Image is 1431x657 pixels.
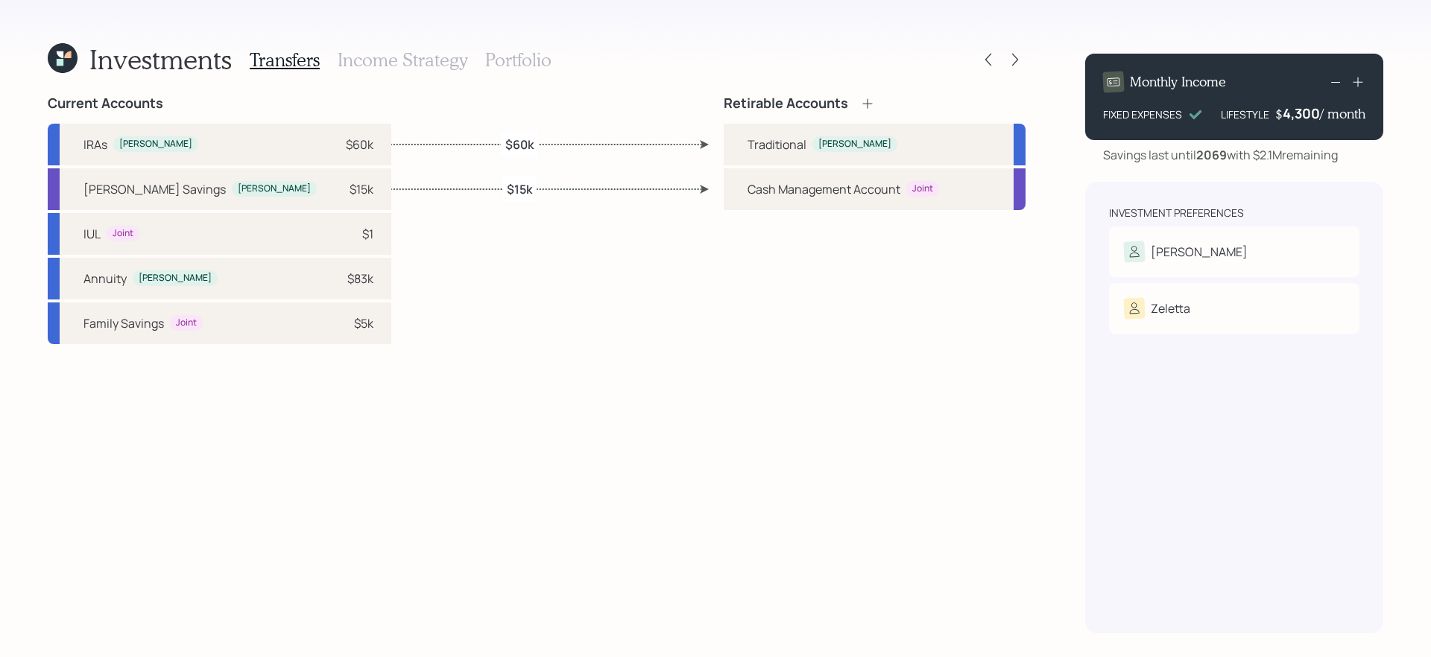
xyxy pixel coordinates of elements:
div: Cash Management Account [748,180,900,198]
h3: Income Strategy [338,49,467,71]
div: [PERSON_NAME] [119,138,192,150]
div: [PERSON_NAME] [818,138,891,150]
h4: Monthly Income [1130,74,1226,90]
div: Family Savings [83,314,164,332]
div: Zeletta [1151,299,1190,317]
div: $60k [346,136,373,153]
div: $5k [354,314,373,332]
label: $15k [507,180,532,197]
div: 4,300 [1283,104,1320,122]
div: [PERSON_NAME] [1151,243,1248,261]
div: [PERSON_NAME] [139,272,212,285]
div: FIXED EXPENSES [1103,107,1182,122]
div: Savings last until with $2.1M remaining [1103,146,1338,164]
div: IUL [83,225,101,243]
div: Annuity [83,270,127,288]
h1: Investments [89,43,232,75]
div: $83k [347,270,373,288]
div: [PERSON_NAME] Savings [83,180,226,198]
div: $15k [350,180,373,198]
div: IRAs [83,136,107,153]
h3: Portfolio [485,49,552,71]
div: Joint [912,182,933,195]
div: $1 [362,225,373,243]
h4: $ [1275,106,1283,122]
label: $60k [505,136,534,152]
h3: Transfers [250,49,320,71]
div: Traditional [748,136,806,153]
h4: Current Accounts [48,95,163,112]
div: LIFESTYLE [1221,107,1269,122]
div: Joint [176,317,197,329]
div: Joint [113,227,133,240]
h4: Retirable Accounts [724,95,848,112]
div: [PERSON_NAME] [238,182,311,195]
div: Investment Preferences [1109,206,1244,220]
b: 2069 [1196,147,1227,163]
h4: / month [1320,106,1365,122]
